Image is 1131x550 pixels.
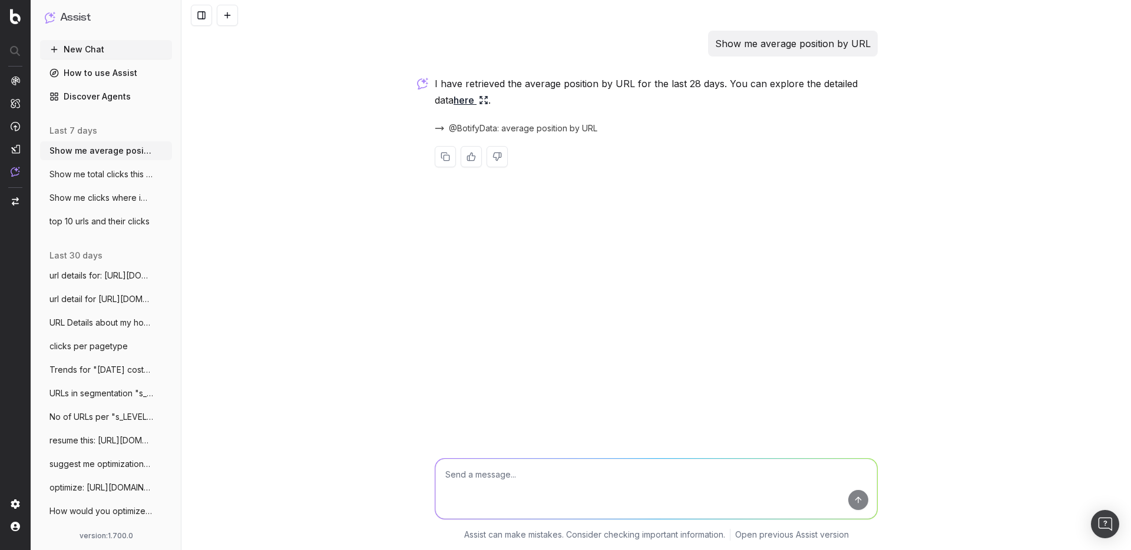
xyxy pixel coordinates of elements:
button: suggest me optimizations based on: https [40,455,172,473]
button: Show me total clicks this month [40,165,172,184]
span: @BotifyData: average position by URL [449,122,597,134]
span: Show me total clicks this month [49,168,153,180]
button: url details for: [URL][DOMAIN_NAME][PERSON_NAME] [40,266,172,285]
img: Activation [11,121,20,131]
span: optimize: [URL][DOMAIN_NAME][PERSON_NAME] [49,482,153,493]
a: here [454,92,488,108]
h1: Assist [60,9,91,26]
button: clicks per pagetype [40,337,172,356]
span: url details for: [URL][DOMAIN_NAME][PERSON_NAME] [49,270,153,281]
span: last 30 days [49,250,102,261]
img: My account [11,522,20,531]
span: Trends for "[DATE] costume" [49,364,153,376]
img: Intelligence [11,98,20,108]
img: Analytics [11,76,20,85]
button: URLs in segmentation "s_LEVEL2_FOLDERS" [40,384,172,403]
span: suggest me optimizations based on: https [49,458,153,470]
span: clicks per pagetype [49,340,128,352]
img: Assist [45,12,55,23]
button: top 10 urls and their clicks [40,212,172,231]
button: No of URLs per "s_LEVEL2_FOLDERS" [40,407,172,426]
button: Trends for "[DATE] costume" [40,360,172,379]
span: Show me clicks where impressions(metric) [49,192,153,204]
img: Botify assist logo [417,78,428,90]
img: Botify logo [10,9,21,24]
button: @BotifyData: average position by URL [435,122,611,134]
p: Show me average position by URL [715,35,871,52]
img: Switch project [12,197,19,206]
img: Studio [11,144,20,154]
a: Discover Agents [40,87,172,106]
button: optimize: [URL][DOMAIN_NAME][PERSON_NAME] [40,478,172,497]
span: No of URLs per "s_LEVEL2_FOLDERS" [49,411,153,423]
img: Assist [11,167,20,177]
button: Show me average position by URL [40,141,172,160]
a: How to use Assist [40,64,172,82]
button: New Chat [40,40,172,59]
button: here a texte, translate it in english U [40,525,172,544]
button: How would you optimize: [URL][PERSON_NAME] [40,502,172,521]
button: Assist [45,9,167,26]
div: version: 1.700.0 [45,531,167,541]
span: last 7 days [49,125,97,137]
span: top 10 urls and their clicks [49,216,150,227]
p: Assist can make mistakes. Consider checking important information. [464,529,725,541]
div: Open Intercom Messenger [1091,510,1119,538]
button: url detail for [URL][DOMAIN_NAME][PERSON_NAME] [40,290,172,309]
span: url detail for [URL][DOMAIN_NAME][PERSON_NAME] [49,293,153,305]
button: URL Details about my hompage [40,313,172,332]
span: How would you optimize: [URL][PERSON_NAME] [49,505,153,517]
button: resume this: [URL][DOMAIN_NAME] [40,431,172,450]
span: Show me average position by URL [49,145,153,157]
span: URL Details about my hompage [49,317,153,329]
button: Show me clicks where impressions(metric) [40,188,172,207]
p: I have retrieved the average position by URL for the last 28 days. You can explore the detailed d... [435,75,878,108]
img: Setting [11,499,20,509]
a: Open previous Assist version [735,529,849,541]
span: resume this: [URL][DOMAIN_NAME] [49,435,153,446]
span: URLs in segmentation "s_LEVEL2_FOLDERS" [49,387,153,399]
